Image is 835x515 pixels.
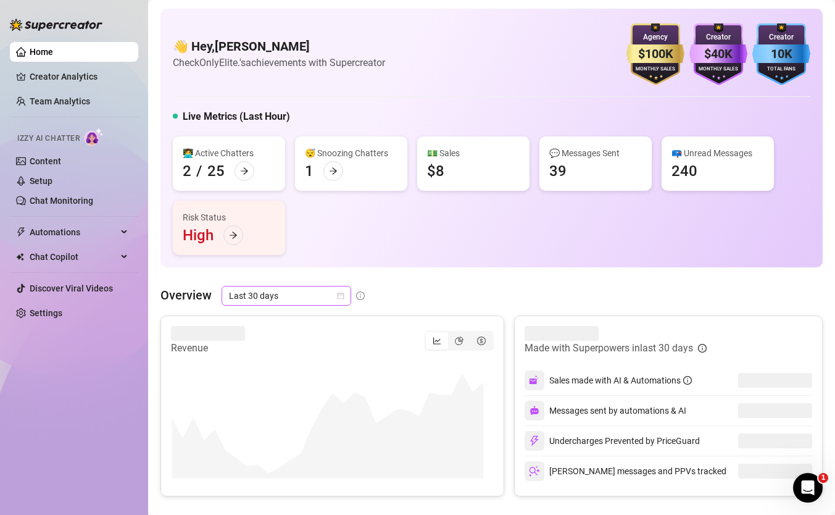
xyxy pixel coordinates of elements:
div: 240 [671,161,697,181]
img: AI Chatter [85,128,104,146]
div: 📪 Unread Messages [671,146,764,160]
div: $8 [427,161,444,181]
span: info-circle [698,344,707,353]
iframe: Intercom live chat [793,473,823,503]
div: 10K [752,44,810,64]
div: [PERSON_NAME] messages and PPVs tracked [525,461,726,481]
img: svg%3e [529,435,540,446]
img: Chat Copilot [16,253,24,261]
div: Sales made with AI & Automations [549,374,692,387]
article: Made with Superpowers in last 30 days [525,341,693,356]
span: dollar-circle [477,337,486,345]
a: Home [30,47,53,57]
div: $100K [626,44,684,64]
span: line-chart [433,337,441,345]
span: Chat Copilot [30,247,117,267]
div: Messages sent by automations & AI [525,401,686,421]
span: 1 [818,473,828,483]
div: 1 [305,161,314,181]
div: 2 [183,161,191,181]
a: Setup [30,176,52,186]
h4: 👋 Hey, [PERSON_NAME] [173,38,385,55]
div: 💵 Sales [427,146,520,160]
span: pie-chart [455,337,463,345]
a: Team Analytics [30,96,90,106]
a: Content [30,156,61,166]
span: Izzy AI Chatter [17,133,80,144]
img: purple-badge-B9DA21FR.svg [689,23,747,85]
span: arrow-right [229,231,238,240]
img: logo-BBDzfeDw.svg [10,19,102,31]
article: Revenue [171,341,245,356]
span: arrow-right [240,167,249,175]
a: Creator Analytics [30,67,128,86]
div: Creator [689,31,747,43]
div: 25 [207,161,225,181]
div: Monthly Sales [689,65,747,73]
img: blue-badge-DgoSNQY1.svg [752,23,810,85]
div: 😴 Snoozing Chatters [305,146,397,160]
div: segmented control [425,331,494,351]
div: Agency [626,31,684,43]
span: calendar [337,292,344,299]
a: Settings [30,308,62,318]
img: svg%3e [529,466,540,477]
div: 👩‍💻 Active Chatters [183,146,275,160]
div: Creator [752,31,810,43]
div: 💬 Messages Sent [549,146,642,160]
span: Automations [30,222,117,242]
div: Risk Status [183,211,275,224]
div: Total Fans [752,65,810,73]
span: Last 30 days [229,287,344,305]
img: svg%3e [530,406,539,416]
a: Chat Monitoring [30,196,93,206]
a: Discover Viral Videos [30,283,113,293]
span: info-circle [683,376,692,385]
img: gold-badge-CigiZidd.svg [626,23,684,85]
img: svg%3e [529,375,540,386]
div: $40K [689,44,747,64]
div: Monthly Sales [626,65,684,73]
span: thunderbolt [16,227,26,237]
h5: Live Metrics (Last Hour) [183,109,290,124]
div: Undercharges Prevented by PriceGuard [525,431,700,451]
span: arrow-right [329,167,338,175]
div: 39 [549,161,567,181]
span: info-circle [356,291,365,300]
article: Check OnlyElite.'s achievements with Supercreator [173,55,385,70]
article: Overview [160,286,212,304]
